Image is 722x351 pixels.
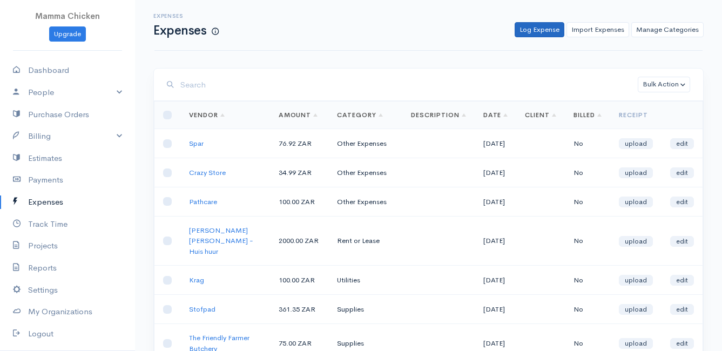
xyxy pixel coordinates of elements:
a: Date [483,111,508,119]
a: upload [619,138,653,149]
a: Billed [573,111,602,119]
a: upload [619,197,653,207]
a: upload [619,275,653,286]
a: Client [525,111,556,119]
td: No [565,129,610,158]
td: 361.35 ZAR [270,295,329,324]
td: [DATE] [475,187,517,217]
a: Upgrade [49,26,86,42]
a: Category [337,111,383,119]
a: [PERSON_NAME] [PERSON_NAME] - Huis huur [189,226,253,256]
td: 34.99 ZAR [270,158,329,187]
td: Other Expenses [328,187,402,217]
td: [DATE] [475,295,517,324]
h6: Expenses [153,13,219,19]
td: Other Expenses [328,158,402,187]
td: Other Expenses [328,129,402,158]
td: 100.00 ZAR [270,187,329,217]
button: Bulk Action [638,77,690,92]
a: edit [670,236,694,247]
span: How to log your Expenses? [212,27,219,36]
a: upload [619,304,653,315]
td: [DATE] [475,158,517,187]
a: Vendor [189,111,225,119]
td: [DATE] [475,216,517,266]
td: Supplies [328,295,402,324]
td: No [565,187,610,217]
a: upload [619,167,653,178]
td: Utilities [328,266,402,295]
th: Receipt [610,102,662,129]
a: Import Expenses [566,22,629,38]
a: upload [619,236,653,247]
a: Pathcare [189,197,217,206]
a: Description [411,111,466,119]
a: edit [670,138,694,149]
a: Crazy Store [189,168,226,177]
td: 2000.00 ZAR [270,216,329,266]
td: No [565,295,610,324]
td: No [565,158,610,187]
a: Krag [189,275,204,285]
input: Search [180,74,638,96]
td: 76.92 ZAR [270,129,329,158]
a: upload [619,338,653,349]
a: Stofpad [189,305,215,314]
a: edit [670,167,694,178]
a: edit [670,197,694,207]
a: edit [670,275,694,286]
a: Spar [189,139,204,148]
span: Mamma Chicken [35,11,100,21]
td: [DATE] [475,266,517,295]
td: 100.00 ZAR [270,266,329,295]
td: No [565,266,610,295]
a: edit [670,338,694,349]
td: No [565,216,610,266]
a: Manage Categories [631,22,704,38]
h1: Expenses [153,24,219,37]
td: [DATE] [475,129,517,158]
td: Rent or Lease [328,216,402,266]
a: Amount [279,111,318,119]
a: Log Expense [515,22,564,38]
a: edit [670,304,694,315]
